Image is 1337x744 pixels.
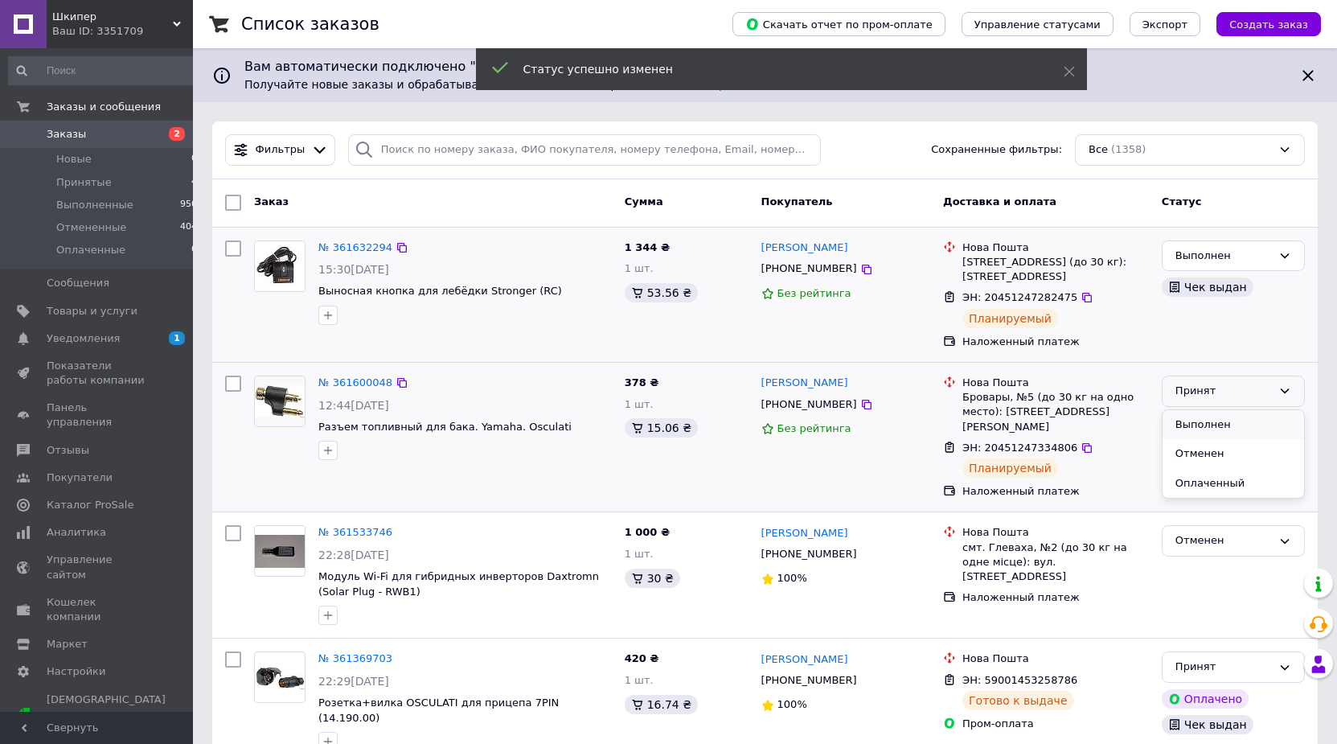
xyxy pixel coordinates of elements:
[56,152,92,166] span: Новые
[962,590,1149,605] div: Наложенный платеж
[255,666,305,689] img: Фото товару
[761,652,848,668] a: [PERSON_NAME]
[1130,12,1200,36] button: Экспорт
[1163,439,1304,469] li: Отменен
[625,695,698,714] div: 16.74 ₴
[1089,142,1108,158] span: Все
[962,240,1149,255] div: Нова Пошта
[47,127,86,142] span: Заказы
[625,262,654,274] span: 1 шт.
[244,78,761,91] span: Получайте новые заказы и обрабатывайте их так же, как с Пром-оплатой.
[625,674,654,686] span: 1 шт.
[625,526,670,538] span: 1 000 ₴
[47,443,89,458] span: Отзывы
[180,220,197,235] span: 404
[255,385,305,418] img: Фото товару
[169,331,185,345] span: 1
[745,17,933,31] span: Скачать отчет по пром-оплате
[47,693,166,737] span: [DEMOGRAPHIC_DATA] и счета
[761,240,848,256] a: [PERSON_NAME]
[758,394,860,415] div: [PHONE_NUMBER]
[47,525,106,540] span: Аналитика
[169,127,185,141] span: 2
[962,309,1058,328] div: Планируемый
[47,553,149,582] span: Управление сайтом
[625,241,670,253] span: 1 344 ₴
[318,652,392,664] a: № 361369703
[1111,143,1146,155] span: (1358)
[962,691,1073,710] div: Готово к выдаче
[962,291,1077,303] span: ЭН: 20451247282475
[732,12,945,36] button: Скачать отчет по пром-оплате
[777,698,807,710] span: 100%
[962,652,1149,666] div: Нова Пошта
[625,548,654,560] span: 1 шт.
[318,526,392,538] a: № 361533746
[47,664,105,679] span: Настройки
[254,525,306,577] a: Фото товару
[244,58,1286,76] span: Вам автоматически подключено "Оплатить частями от Rozetka" на 2 платежа.
[962,458,1058,478] div: Планируемый
[56,175,112,190] span: Принятые
[47,595,149,624] span: Кошелек компании
[56,243,125,257] span: Оплаченные
[962,525,1149,540] div: Нова Пошта
[1216,12,1321,36] button: Создать заказ
[318,241,392,253] a: № 361632294
[47,331,120,346] span: Уведомления
[625,283,698,302] div: 53.56 ₴
[254,240,306,292] a: Фото товару
[47,304,137,319] span: Товары и услуги
[47,471,113,485] span: Покупатели
[47,100,161,114] span: Заказы и сообщения
[254,376,306,427] a: Фото товару
[943,195,1056,208] span: Доставка и оплата
[1162,195,1202,208] span: Статус
[255,241,305,291] img: Фото товару
[758,544,860,565] div: [PHONE_NUMBER]
[318,399,389,412] span: 12:44[DATE]
[47,498,133,512] span: Каталог ProSale
[47,401,149,430] span: Панель управления
[974,18,1101,31] span: Управление статусами
[254,195,289,208] span: Заказ
[47,359,149,388] span: Показатели работы компании
[1163,410,1304,440] li: Выполнен
[931,142,1062,158] span: Сохраненные фильтры:
[1162,277,1253,297] div: Чек выдан
[777,572,807,584] span: 100%
[318,697,559,724] a: Розетка+вилка OSCULATI для прицепа 7PIN (14.190.00)
[348,134,821,166] input: Поиск по номеру заказа, ФИО покупателя, номеру телефона, Email, номеру накладной
[318,570,599,598] a: Модуль Wi-Fi для гибридных инверторов Daxtromn (Solar Plug - RWB1)
[1175,383,1272,400] div: Принят
[1175,248,1272,265] div: Выполнен
[962,376,1149,390] div: Нова Пошта
[241,14,379,34] h1: Список заказов
[761,195,833,208] span: Покупатель
[962,335,1149,349] div: Наложенный платеж
[523,61,1023,77] div: Статус успешно изменен
[962,390,1149,434] div: Бровары, №5 (до 30 кг на одно место): [STREET_ADDRESS][PERSON_NAME]
[625,376,659,388] span: 378 ₴
[1200,18,1321,30] a: Создать заказ
[962,442,1077,454] span: ЭН: 20451247334806
[318,675,389,688] span: 22:29[DATE]
[1142,18,1187,31] span: Экспорт
[47,276,109,290] span: Сообщения
[318,376,392,388] a: № 361600048
[962,484,1149,499] div: Наложенный платеж
[625,652,659,664] span: 420 ₴
[318,263,389,276] span: 15:30[DATE]
[255,535,305,567] img: Фото товару
[318,421,572,433] a: Разъем топливный для бака. Yamaha. Osculati
[191,243,197,257] span: 0
[1162,715,1253,734] div: Чек выдан
[56,198,133,212] span: Выполненные
[758,258,860,279] div: [PHONE_NUMBER]
[777,422,851,434] span: Без рейтинга
[191,175,197,190] span: 4
[1175,532,1272,549] div: Отменен
[52,10,173,24] span: Шкипер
